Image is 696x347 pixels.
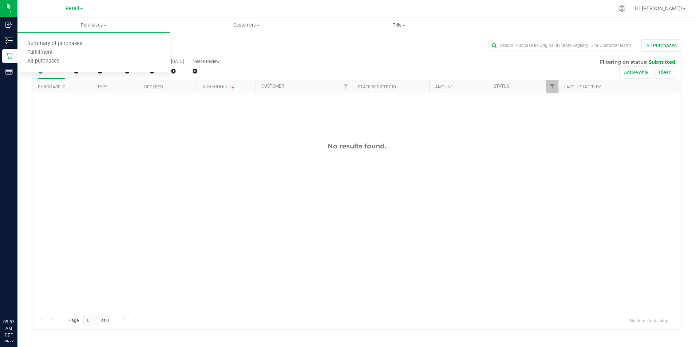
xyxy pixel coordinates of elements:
[358,84,396,89] a: State Registry ID
[21,288,30,296] iframe: Resource center unread badge
[171,67,184,75] div: 0
[635,5,682,11] span: Hi, [PERSON_NAME]!
[32,142,681,150] div: No results found.
[97,84,108,89] a: Type
[5,37,13,44] inline-svg: Inventory
[340,80,352,93] a: Filter
[17,41,92,47] span: Summary of purchases
[261,84,284,89] a: Customer
[5,21,13,28] inline-svg: Inbound
[66,5,79,12] span: Retail
[654,66,675,79] button: Clear
[17,49,63,56] span: Fulfillment
[193,67,220,75] div: 0
[193,59,220,64] div: Needs Review
[435,84,453,89] a: Amount
[489,40,634,51] input: Search Purchase ID, Original ID, State Registry ID or Customer Name...
[5,68,13,75] inline-svg: Reports
[600,59,647,65] span: Filtering on status:
[17,17,170,33] a: Purchases Summary of purchases Fulfillment All purchases
[17,58,69,64] span: All purchases
[323,17,475,33] a: Tills
[649,59,675,65] span: Submitted
[17,22,170,28] span: Purchases
[641,39,681,52] button: All Purchases
[624,315,674,326] span: No items to display
[203,84,236,89] a: Scheduled
[617,5,626,12] div: Manage settings
[3,338,14,344] p: 08/22
[170,22,322,28] span: Customers
[494,84,509,89] a: Status
[323,22,475,28] span: Tills
[619,66,653,79] button: Active only
[564,84,601,89] a: Last Updated By
[38,84,66,89] a: Purchase ID
[7,289,29,311] iframe: Resource center
[144,84,163,89] a: Ordered
[170,17,323,33] a: Customers
[5,52,13,60] inline-svg: Retail
[171,59,184,64] div: [DATE]
[62,315,115,326] span: Page of 0
[546,80,558,93] a: Filter
[3,319,14,338] p: 09:57 AM CDT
